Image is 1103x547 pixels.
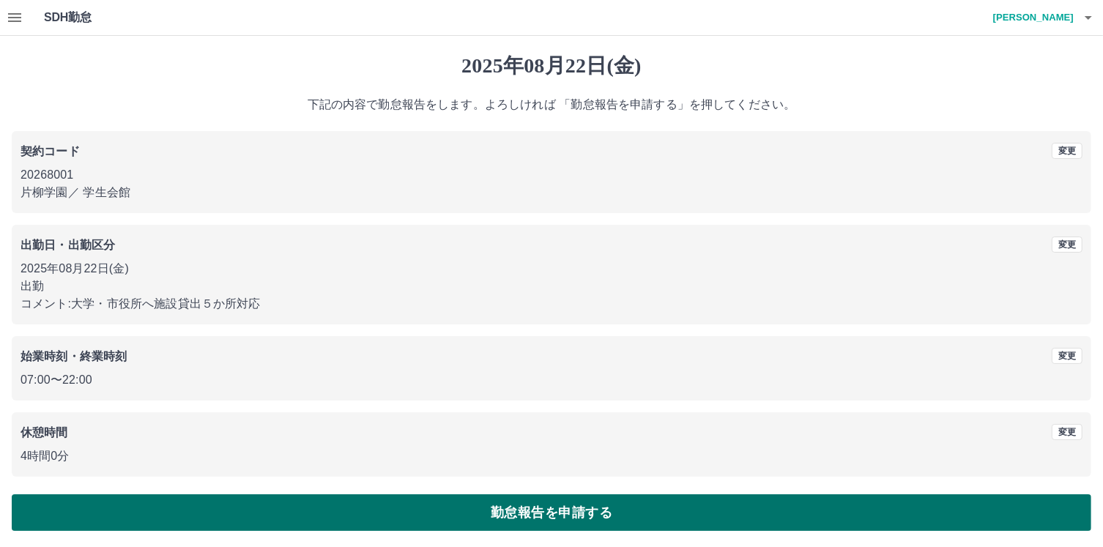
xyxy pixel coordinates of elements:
[1052,424,1082,440] button: 変更
[21,447,1082,465] p: 4時間0分
[12,96,1091,114] p: 下記の内容で勤怠報告をします。よろしければ 「勤怠報告を申請する」を押してください。
[21,350,127,362] b: 始業時刻・終業時刻
[12,494,1091,531] button: 勤怠報告を申請する
[21,260,1082,278] p: 2025年08月22日(金)
[12,53,1091,78] h1: 2025年08月22日(金)
[21,371,1082,389] p: 07:00 〜 22:00
[1052,143,1082,159] button: 変更
[21,145,80,157] b: 契約コード
[21,166,1082,184] p: 20268001
[21,426,68,439] b: 休憩時間
[21,278,1082,295] p: 出勤
[1052,348,1082,364] button: 変更
[21,184,1082,201] p: 片柳学園 ／ 学生会館
[21,295,1082,313] p: コメント: 大学・市役所へ施設貸出５か所対応
[1052,237,1082,253] button: 変更
[21,239,115,251] b: 出勤日・出勤区分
